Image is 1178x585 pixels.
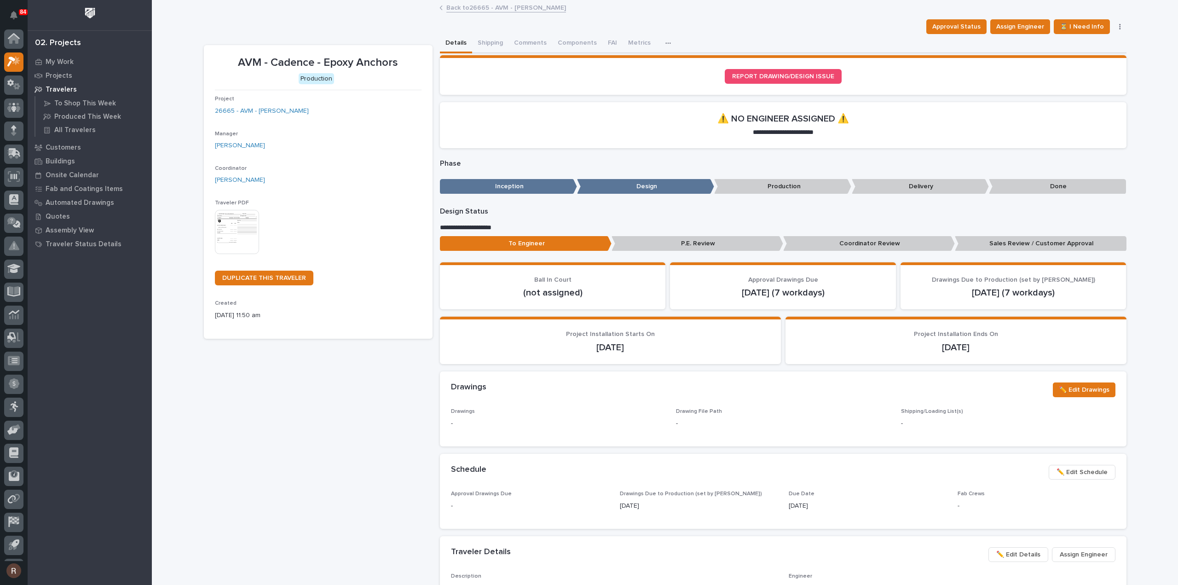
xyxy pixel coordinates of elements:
[577,179,714,194] p: Design
[20,9,26,15] p: 84
[451,501,609,511] p: -
[451,465,486,475] h2: Schedule
[35,110,152,123] a: Produced This Week
[1049,465,1115,480] button: ✏️ Edit Schedule
[222,275,306,281] span: DUPLICATE THIS TRAVELER
[28,140,152,154] a: Customers
[28,223,152,237] a: Assembly View
[996,21,1044,32] span: Assign Engineer
[451,382,486,393] h2: Drawings
[451,409,475,414] span: Drawings
[54,99,116,108] p: To Shop This Week
[789,573,812,579] span: Engineer
[451,573,481,579] span: Description
[797,342,1115,353] p: [DATE]
[46,58,74,66] p: My Work
[932,277,1095,283] span: Drawings Due to Production (set by [PERSON_NAME])
[215,175,265,185] a: [PERSON_NAME]
[215,301,237,306] span: Created
[215,166,247,171] span: Coordinator
[1057,467,1108,478] span: ✏️ Edit Schedule
[46,144,81,152] p: Customers
[623,34,656,53] button: Metrics
[4,561,23,580] button: users-avatar
[54,113,121,121] p: Produced This Week
[451,287,655,298] p: (not assigned)
[28,82,152,96] a: Travelers
[676,409,722,414] span: Drawing File Path
[955,236,1126,251] p: Sales Review / Customer Approval
[46,213,70,221] p: Quotes
[35,38,81,48] div: 02. Projects
[508,34,552,53] button: Comments
[46,240,121,249] p: Traveler Status Details
[612,236,783,251] p: P.E. Review
[901,419,1115,429] p: -
[28,154,152,168] a: Buildings
[46,226,94,235] p: Assembly View
[901,409,963,414] span: Shipping/Loading List(s)
[681,287,885,298] p: [DATE] (7 workdays)
[215,96,234,102] span: Project
[566,331,655,337] span: Project Installation Starts On
[46,185,123,193] p: Fab and Coatings Items
[4,6,23,25] button: Notifications
[552,34,602,53] button: Components
[46,199,114,207] p: Automated Drawings
[46,86,77,94] p: Travelers
[852,179,989,194] p: Delivery
[28,69,152,82] a: Projects
[676,419,678,429] p: -
[732,73,834,80] span: REPORT DRAWING/DESIGN ISSUE
[440,34,472,53] button: Details
[620,501,778,511] p: [DATE]
[1054,19,1110,34] button: ⏳ I Need Info
[789,491,814,497] span: Due Date
[958,491,985,497] span: Fab Crews
[440,207,1126,216] p: Design Status
[28,168,152,182] a: Onsite Calendar
[46,72,72,80] p: Projects
[451,419,665,429] p: -
[28,55,152,69] a: My Work
[1052,547,1115,562] button: Assign Engineer
[215,141,265,151] a: [PERSON_NAME]
[46,157,75,166] p: Buildings
[926,19,987,34] button: Approval Status
[28,209,152,223] a: Quotes
[714,179,851,194] p: Production
[1060,21,1104,32] span: ⏳ I Need Info
[989,179,1126,194] p: Done
[440,236,612,251] p: To Engineer
[914,331,998,337] span: Project Installation Ends On
[28,196,152,209] a: Automated Drawings
[28,237,152,251] a: Traveler Status Details
[988,547,1048,562] button: ✏️ Edit Details
[990,19,1050,34] button: Assign Engineer
[912,287,1115,298] p: [DATE] (7 workdays)
[725,69,842,84] a: REPORT DRAWING/DESIGN ISSUE
[215,311,422,320] p: [DATE] 11:50 am
[451,547,511,557] h2: Traveler Details
[932,21,981,32] span: Approval Status
[46,171,99,180] p: Onsite Calendar
[1059,384,1109,395] span: ✏️ Edit Drawings
[534,277,572,283] span: Ball In Court
[35,97,152,110] a: To Shop This Week
[783,236,955,251] p: Coordinator Review
[28,182,152,196] a: Fab and Coatings Items
[215,106,309,116] a: 26665 - AVM - [PERSON_NAME]
[789,501,947,511] p: [DATE]
[299,73,334,85] div: Production
[958,501,1115,511] p: -
[446,2,566,12] a: Back to26665 - AVM - [PERSON_NAME]
[215,56,422,70] p: AVM - Cadence - Epoxy Anchors
[1053,382,1115,397] button: ✏️ Edit Drawings
[748,277,818,283] span: Approval Drawings Due
[440,159,1126,168] p: Phase
[215,271,313,285] a: DUPLICATE THIS TRAVELER
[81,5,98,22] img: Workspace Logo
[996,549,1040,560] span: ✏️ Edit Details
[620,491,762,497] span: Drawings Due to Production (set by [PERSON_NAME])
[215,131,238,137] span: Manager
